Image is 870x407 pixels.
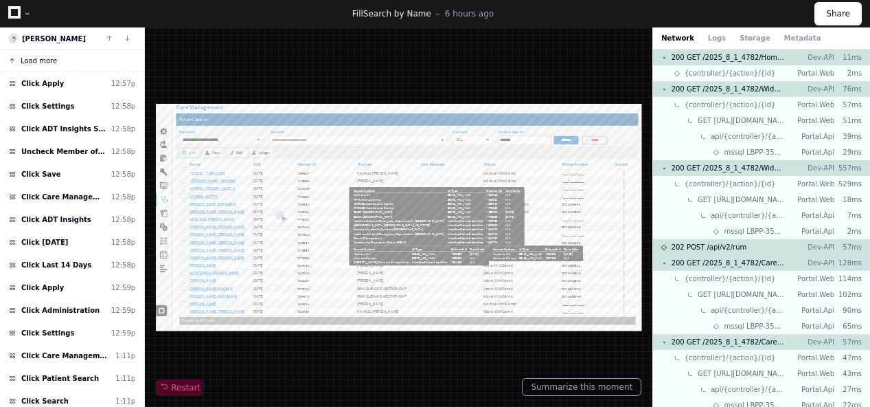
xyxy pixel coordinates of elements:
[445,8,494,19] p: 6 hours ago
[711,131,785,142] span: api/{controller}/{action}/{id}
[215,147,313,164] div: [DATE]
[442,340,566,350] div: Humana Claims
[796,163,834,173] p: Dev-API
[796,289,834,300] p: Portal.Web
[685,274,776,284] span: {controller}/{action}/{id}
[215,267,313,285] div: [DATE]
[442,189,490,199] span: Source System
[834,242,862,252] p: 57ms
[442,350,566,360] div: [PERSON_NAME] Clinicals Clinical Data
[215,302,313,319] div: [DATE]
[22,35,86,43] span: [PERSON_NAME]
[834,226,862,236] p: 2ms
[653,267,733,276] div: InterfacePatientIdentifier
[698,368,785,379] span: GET [URL][DOMAIN_NAME]?
[740,209,775,219] div: *516552
[740,199,775,209] div: *516552
[111,124,135,134] div: 12:58p
[661,350,696,360] div: *621294
[111,146,135,157] div: 12:58p
[21,124,106,134] span: Click ADT Insights Settings
[685,68,776,78] span: {controller}/{action}/{id}
[813,320,836,330] span: Id Type
[76,202,138,212] span: AARROW, SKATTY
[672,52,785,63] span: 200 GET /2025_8_1_4782/Home/RenewSessionTiming
[740,267,775,276] div: *318982
[21,283,64,293] span: Click Apply
[740,189,775,199] span: External Id
[21,214,91,225] span: Click ADT Insights
[796,210,834,221] p: Portal.Api
[76,185,176,195] span: AARROW, FEDELINE DERILUS S
[21,192,106,202] span: Click Care Management
[316,131,431,142] span: Member ID
[21,78,64,89] span: Click Apply
[834,147,862,157] p: 29ms
[315,357,445,367] div: *324192
[796,84,834,94] p: Dev-API
[52,124,73,148] div: Select/Deselect All
[21,351,110,361] span: Click Care Management
[672,163,785,173] span: 200 GET /2025_8_1_4782/WidgetSearchBar/GetPatientSearchHistory
[111,214,135,225] div: 12:58p
[76,219,180,230] span: ABDUL-RAHEEM, BUNNSENG
[653,209,733,219] div: BENE_HIC_NUM
[215,388,313,405] div: [DATE]
[593,131,705,142] span: Care Manager
[315,391,445,401] div: *692057
[442,296,646,305] div: Ozark Orthopaedics
[834,115,862,126] p: 51ms
[442,305,646,315] div: Community Physicians Group AR9245
[218,131,296,142] span: DOB
[315,151,445,161] div: *594627
[796,147,834,157] p: Portal.Api
[653,257,733,267] div: InterfacePatientIdentifier
[755,320,803,330] span: Source System
[834,52,862,63] p: 11ms
[685,179,776,189] span: {controller}/{action}/{id}
[834,274,862,284] p: 114ms
[740,238,775,247] div: *569764
[653,199,733,209] div: BENE_HIC_NUM
[672,242,747,252] span: 202 POST /api/v2/rum
[796,274,834,284] p: Portal.Web
[702,350,736,360] div: N/A
[315,219,445,230] div: *589985
[702,340,736,350] div: N/A
[111,169,135,179] div: 12:58p
[834,305,862,316] p: 90ms
[315,236,445,247] div: *355421
[834,289,862,300] p: 102ms
[573,331,654,340] div: BENE_HIC_NUM
[79,294,208,305] div: [PERSON_NAME], [PERSON_NAME]
[834,210,862,221] p: 7ms
[834,384,862,395] p: 27ms
[782,296,816,305] div: N/A
[10,34,19,43] img: 7.svg
[315,202,445,212] div: *705980
[315,254,445,264] div: *479502
[782,219,816,228] div: N/A
[834,337,862,347] p: 57ms
[111,78,135,89] div: 12:57p
[661,33,694,43] button: Network
[653,296,733,305] div: InterfacePatientIdentifier
[45,21,122,48] h2: Patient Search
[796,100,834,110] p: Portal.Web
[784,33,821,43] button: Metadata
[21,396,69,406] span: Click Search
[665,56,705,71] span: Contract
[442,286,646,296] div: Northwest Health Emergency Department - [GEOGRAPHIC_DATA]
[724,147,785,157] span: mssql LBPP-35677LBPortalDev
[363,9,431,19] span: Search by Name
[450,374,586,384] div: [PERSON_NAME]
[215,285,313,302] div: [DATE]
[796,179,834,189] p: Portal.Web
[79,345,208,357] div: [PERSON_NAME], [PERSON_NAME]
[442,276,646,286] div: Community Health Systems [GEOGRAPHIC_DATA]
[450,151,586,161] div: NAMAUU [PERSON_NAME]
[126,104,143,115] span: View
[813,331,865,340] div: BENE_HIC_NUM
[215,319,313,336] div: [DATE]
[796,115,834,126] p: Portal.Web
